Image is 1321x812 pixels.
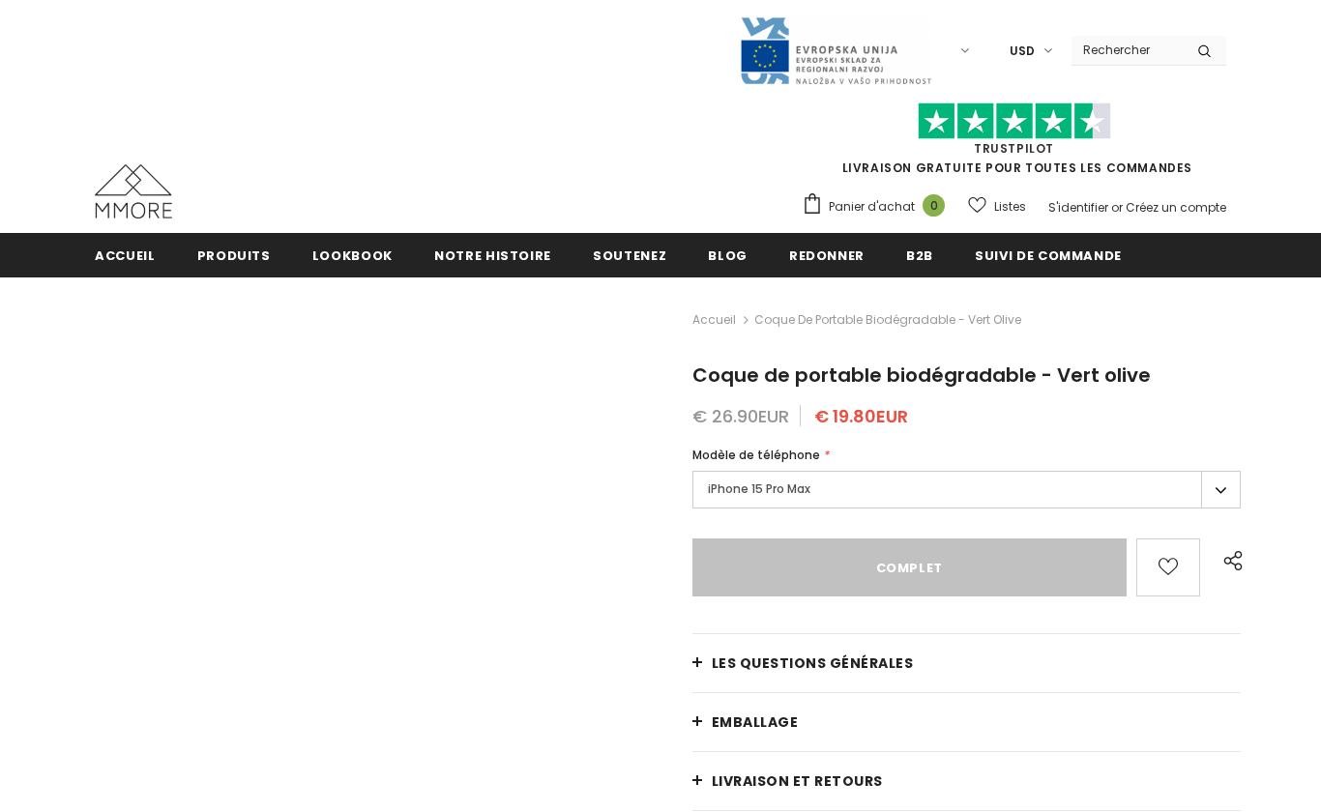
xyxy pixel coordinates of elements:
[312,233,393,276] a: Lookbook
[906,246,933,265] span: B2B
[923,194,945,217] span: 0
[802,111,1226,176] span: LIVRAISON GRATUITE POUR TOUTES LES COMMANDES
[789,246,865,265] span: Redonner
[739,15,932,86] img: Javni Razpis
[692,308,736,332] a: Accueil
[712,712,799,732] span: EMBALLAGE
[1048,199,1108,216] a: S'identifier
[692,471,1241,508] label: iPhone 15 Pro Max
[994,197,1026,217] span: Listes
[593,246,666,265] span: soutenez
[434,246,551,265] span: Notre histoire
[1071,36,1183,64] input: Search Site
[95,233,156,276] a: Accueil
[1111,199,1123,216] span: or
[692,447,820,463] span: Modèle de téléphone
[692,634,1241,692] a: Les questions générales
[975,246,1122,265] span: Suivi de commande
[802,192,954,221] a: Panier d'achat 0
[712,653,914,673] span: Les questions générales
[708,246,748,265] span: Blog
[593,233,666,276] a: soutenez
[692,404,789,428] span: € 26.90EUR
[434,233,551,276] a: Notre histoire
[906,233,933,276] a: B2B
[975,233,1122,276] a: Suivi de commande
[739,42,932,58] a: Javni Razpis
[968,189,1026,223] a: Listes
[814,404,908,428] span: € 19.80EUR
[95,164,172,218] img: Cas MMORE
[692,693,1241,751] a: EMBALLAGE
[829,197,915,217] span: Panier d'achat
[708,233,748,276] a: Blog
[312,246,393,265] span: Lookbook
[789,233,865,276] a: Redonner
[974,140,1054,157] a: TrustPilot
[95,246,156,265] span: Accueil
[1010,42,1035,61] span: USD
[197,233,271,276] a: Produits
[692,752,1241,810] a: Livraison et retours
[918,102,1111,140] img: Faites confiance aux étoiles pilotes
[754,308,1021,332] span: Coque de portable biodégradable - Vert olive
[1126,199,1226,216] a: Créez un compte
[197,246,271,265] span: Produits
[712,771,883,791] span: Livraison et retours
[692,538,1127,596] input: Complet
[692,362,1151,389] span: Coque de portable biodégradable - Vert olive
